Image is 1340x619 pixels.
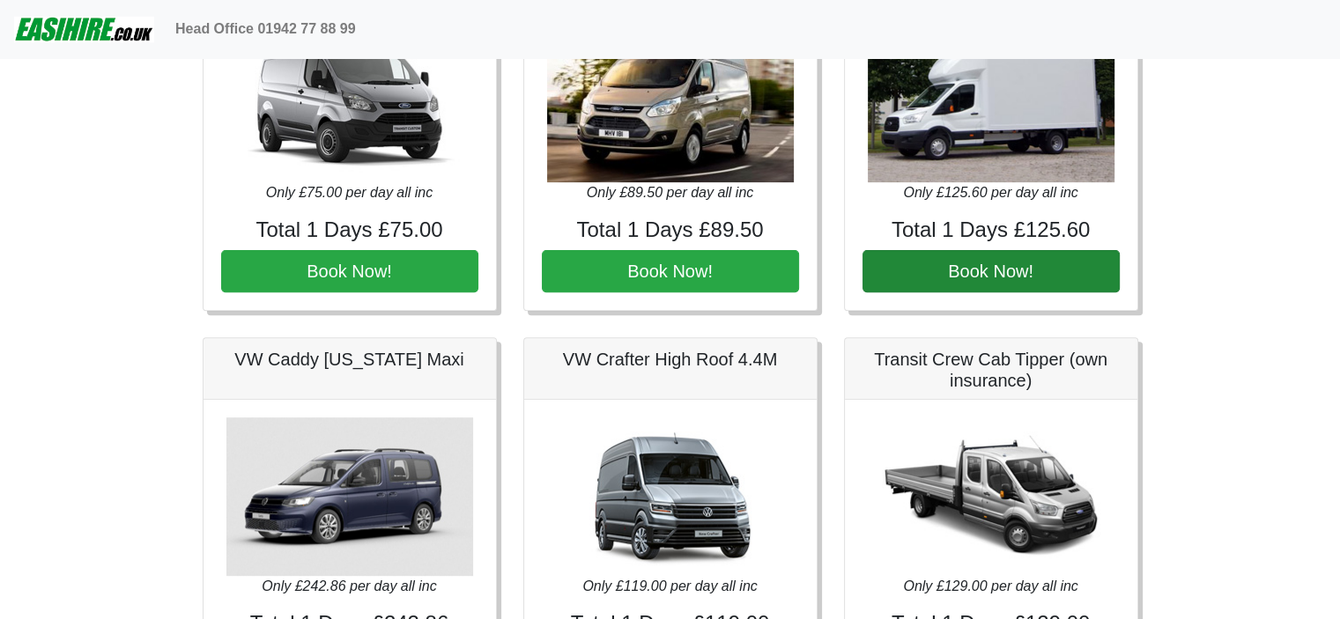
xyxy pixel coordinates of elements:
img: VW Caddy California Maxi [226,417,473,576]
button: Book Now! [221,250,478,292]
a: Head Office 01942 77 88 99 [168,11,363,47]
img: easihire_logo_small.png [14,11,154,47]
img: Ford Transit Luton [868,24,1114,182]
img: Ford Transit LWB High Roof [547,24,794,182]
button: Book Now! [542,250,799,292]
i: Only £119.00 per day all inc [582,578,757,593]
h5: Transit Crew Cab Tipper (own insurance) [862,349,1120,391]
button: Book Now! [862,250,1120,292]
h5: VW Crafter High Roof 4.4M [542,349,799,370]
i: Only £129.00 per day all inc [903,578,1077,593]
img: Ford Transit SWB Medium Roof [226,24,473,182]
i: Only £242.86 per day all inc [262,578,436,593]
b: Head Office 01942 77 88 99 [175,21,356,36]
i: Only £125.60 per day all inc [903,185,1077,200]
i: Only £89.50 per day all inc [587,185,753,200]
h5: VW Caddy [US_STATE] Maxi [221,349,478,370]
h4: Total 1 Days £75.00 [221,217,478,243]
h4: Total 1 Days £125.60 [862,217,1120,243]
img: VW Crafter High Roof 4.4M [547,417,794,576]
h4: Total 1 Days £89.50 [542,217,799,243]
i: Only £75.00 per day all inc [266,185,433,200]
img: Transit Crew Cab Tipper (own insurance) [868,417,1114,576]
